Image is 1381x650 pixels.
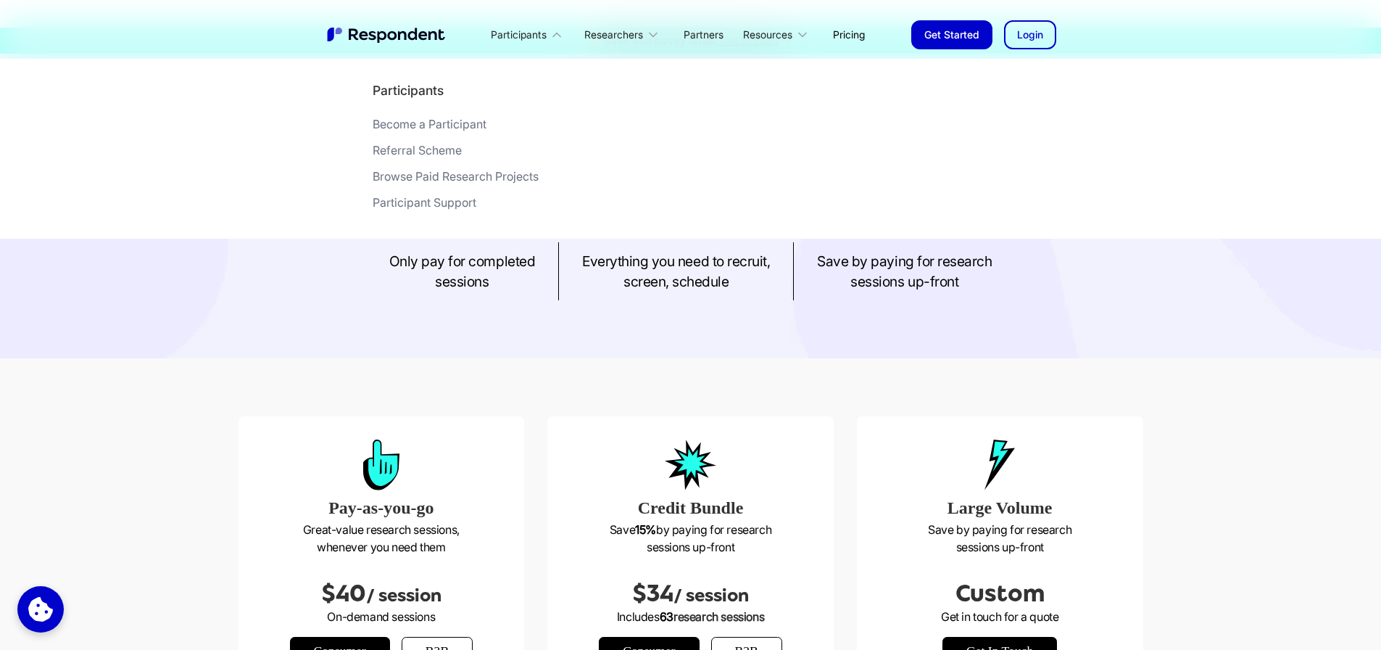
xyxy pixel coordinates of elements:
span: / session [673,585,749,606]
a: home [325,25,449,44]
span: / session [366,585,441,606]
p: Save by paying for research sessions up-front [817,251,992,292]
div: Participants [483,17,576,52]
img: Untitled UI logotext [325,25,449,44]
p: Includes [559,608,822,625]
div: Researchers [576,17,671,52]
span: $40 [321,580,366,606]
a: Become a Participant [373,117,539,137]
h3: Credit Bundle [559,495,822,521]
p: Only pay for completed sessions [389,251,535,292]
p: Everything you need to recruit, screen, schedule [582,251,770,292]
h3: Pay-as-you-go [250,495,513,521]
p: Great-value research sessions, whenever you need them [250,521,513,556]
div: Referral Scheme [373,143,462,157]
a: Get Started [911,20,992,49]
a: Partners [672,17,735,52]
p: Save by paying for research sessions up-front [868,521,1132,556]
div: Browse Paid Research Projects [373,169,539,184]
div: Resources [735,17,821,52]
div: Participants [491,28,547,42]
span: Custom [955,580,1045,606]
a: Pricing [821,17,876,52]
a: Participant Support [373,195,539,215]
div: Participant Support [373,195,476,210]
strong: 15% [635,522,656,537]
h4: Participants [373,82,444,99]
p: On-demand sessions [250,608,513,625]
div: Resources [743,28,792,42]
span: research sessions [673,609,764,624]
span: 63 [660,609,673,624]
a: Browse Paid Research Projects [373,169,539,189]
a: Login [1004,20,1056,49]
p: Save by paying for research sessions up-front [559,521,822,556]
a: Referral Scheme [373,143,539,163]
span: $34 [632,580,673,606]
div: Researchers [584,28,643,42]
p: Get in touch for a quote [868,608,1132,625]
h3: Large Volume [868,495,1132,521]
div: Become a Participant [373,117,486,131]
